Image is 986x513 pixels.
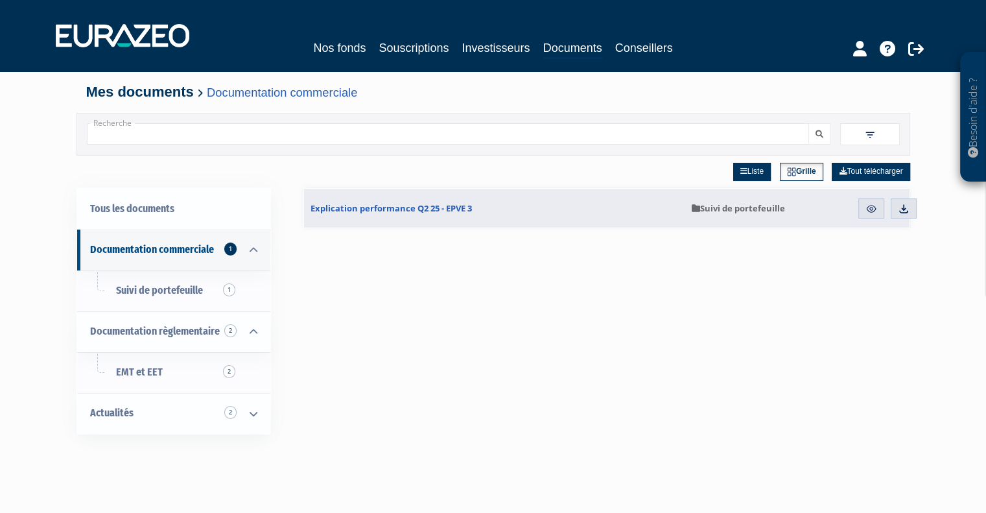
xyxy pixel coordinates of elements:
[304,189,685,228] a: Explication performance Q2 25 - EPVE 3
[966,59,981,176] p: Besoin d'aide ?
[379,39,449,57] a: Souscriptions
[313,39,366,57] a: Nos fonds
[832,163,910,181] a: Tout télécharger
[77,311,270,352] a: Documentation règlementaire 2
[780,163,823,181] a: Grille
[898,203,910,215] img: download.svg
[615,39,673,57] a: Conseillers
[733,163,771,181] a: Liste
[224,243,237,256] span: 1
[77,189,270,230] a: Tous les documents
[77,352,270,393] a: EMT et EET2
[116,366,163,378] span: EMT et EET
[692,202,785,214] span: Suivi de portefeuille
[56,24,189,47] img: 1732889491-logotype_eurazeo_blanc_rvb.png
[787,167,796,176] img: grid.svg
[90,325,220,337] span: Documentation règlementaire
[90,243,214,256] span: Documentation commerciale
[223,365,235,378] span: 2
[223,283,235,296] span: 1
[90,407,134,419] span: Actualités
[224,324,237,337] span: 2
[224,406,237,419] span: 2
[77,270,270,311] a: Suivi de portefeuille1
[207,86,357,99] a: Documentation commerciale
[86,84,900,100] h4: Mes documents
[311,202,472,214] span: Explication performance Q2 25 - EPVE 3
[543,39,602,59] a: Documents
[865,203,877,215] img: eye.svg
[462,39,530,57] a: Investisseurs
[864,129,876,141] img: filter.svg
[77,230,270,270] a: Documentation commerciale 1
[87,123,809,145] input: Recherche
[77,393,270,434] a: Actualités 2
[116,284,203,296] span: Suivi de portefeuille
